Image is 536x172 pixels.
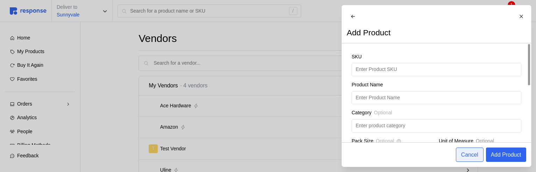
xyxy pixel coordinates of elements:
div: Pack Size [352,137,434,148]
button: Cancel [456,148,483,162]
p: Optional [476,137,494,145]
p: Unit of Measure [439,137,473,145]
input: Enter Product Name [355,92,517,104]
div: SKU [352,53,521,63]
h2: Add Product [347,27,390,38]
span: Optional [376,137,394,145]
div: Category [352,109,521,119]
input: Enter Product SKU [355,63,517,76]
span: Optional [374,109,392,117]
button: Add Product [486,148,526,162]
input: Enter product category [355,120,517,132]
p: Cancel [461,150,478,159]
p: Add Product [491,150,521,159]
div: Product Name [352,81,521,91]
